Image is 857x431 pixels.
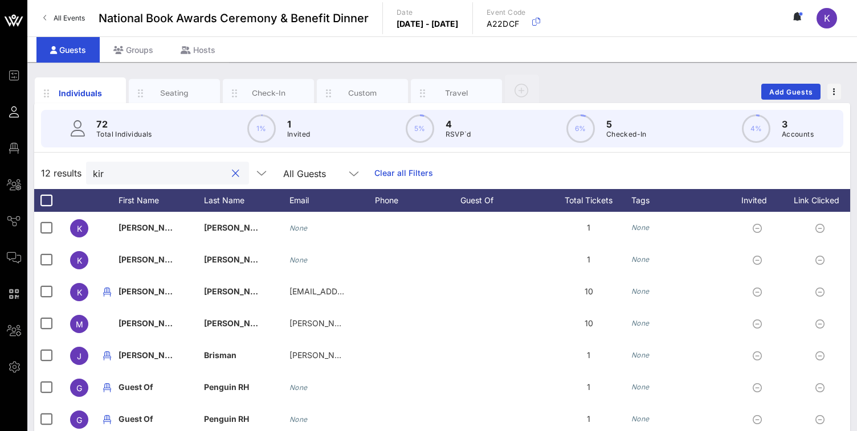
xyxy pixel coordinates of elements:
span: K [77,256,82,265]
p: Accounts [782,129,814,140]
div: Guest Of [460,189,546,212]
span: Brisman [204,350,236,360]
i: None [631,223,650,232]
span: Penguin RH [204,382,249,392]
span: 12 results [41,166,81,180]
p: A22DCF [487,18,526,30]
div: All Guests [276,162,368,184]
p: RSVP`d [446,129,471,140]
span: Add Guests [769,88,814,96]
span: [PERSON_NAME] [119,286,186,296]
i: None [631,287,650,295]
span: National Book Awards Ceremony & Benefit Dinner [99,10,369,27]
div: K [817,8,837,28]
div: 1 [546,339,631,371]
span: [PERSON_NAME][EMAIL_ADDRESS][DOMAIN_NAME] [289,318,492,328]
span: M [76,319,83,329]
span: J [77,351,81,361]
p: Event Code [487,7,526,18]
i: None [631,319,650,327]
div: 10 [546,276,631,307]
span: K [824,13,830,24]
p: 5 [606,117,647,131]
div: Custom [337,88,388,98]
div: 10 [546,307,631,339]
div: Last Name [204,189,289,212]
div: 1 [546,371,631,403]
p: 72 [96,117,152,131]
span: [PERSON_NAME][EMAIL_ADDRESS][DOMAIN_NAME] [289,350,492,360]
div: Link Clicked [791,189,854,212]
a: All Events [36,9,92,27]
button: clear icon [232,168,239,179]
span: K [77,224,82,233]
p: [DATE] - [DATE] [397,18,459,30]
p: 3 [782,117,814,131]
div: Guests [36,37,100,63]
div: Invited [728,189,791,212]
a: Clear all Filters [374,167,433,179]
span: [PERSON_NAME] [204,286,271,296]
span: G [76,383,82,393]
span: [PERSON_NAME] [119,223,186,232]
div: Seating [149,88,200,98]
p: Date [397,7,459,18]
div: 1 [546,212,631,244]
div: Hosts [167,37,229,63]
span: G [76,415,82,425]
div: Individuals [55,87,106,99]
span: All Events [54,14,85,22]
i: None [631,255,650,264]
span: [PERSON_NAME] [204,318,271,328]
i: None [631,414,650,423]
i: None [631,351,650,359]
span: [PERSON_NAME] [204,223,271,232]
div: Groups [100,37,167,63]
span: [EMAIL_ADDRESS][DOMAIN_NAME] [289,286,427,296]
div: Total Tickets [546,189,631,212]
div: All Guests [283,169,326,179]
i: None [289,415,308,424]
div: Check-In [243,88,294,98]
p: Invited [287,129,311,140]
div: 1 [546,244,631,276]
p: 4 [446,117,471,131]
span: [PERSON_NAME] [119,350,186,360]
span: Guest Of [119,382,153,392]
i: None [289,224,308,232]
span: Penguin RH [204,414,249,424]
i: None [289,256,308,264]
span: [PERSON_NAME] [204,255,271,264]
div: Phone [375,189,460,212]
span: K [77,288,82,297]
span: [PERSON_NAME] [119,255,186,264]
button: Add Guests [761,84,821,100]
i: None [631,383,650,391]
span: Guest Of [119,414,153,424]
div: Travel [431,88,482,98]
p: Total Individuals [96,129,152,140]
div: Tags [631,189,728,212]
p: Checked-In [606,129,647,140]
p: 1 [287,117,311,131]
i: None [289,383,308,392]
div: Email [289,189,375,212]
div: First Name [119,189,204,212]
span: [PERSON_NAME] [119,318,186,328]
